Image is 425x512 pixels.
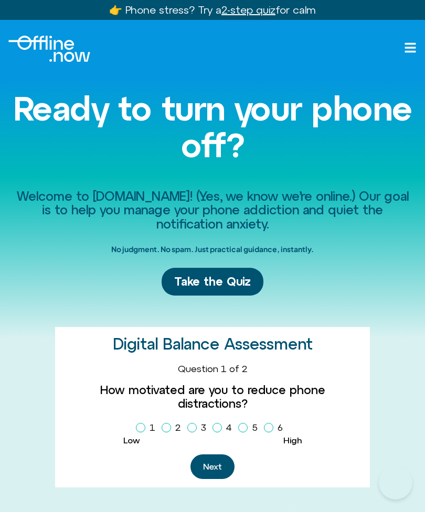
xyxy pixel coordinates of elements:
a: Take the Quiz [162,268,263,296]
h2: Digital Balance Assessment [113,335,313,353]
span: Low [123,435,140,445]
label: 4 [212,419,236,437]
div: Question 1 of 2 [63,363,362,375]
label: 3 [187,419,210,437]
label: 6 [264,419,287,437]
button: Next [190,454,235,479]
iframe: Botpress [379,466,412,499]
span: High [283,435,302,445]
a: 👉 Phone stress? Try a2-step quizfor calm [109,4,316,16]
span: Take the Quiz [174,274,251,289]
label: 5 [238,419,262,437]
label: 2 [162,419,185,437]
label: 1 [136,419,160,437]
u: 2-step quiz [221,4,275,16]
div: Logo [8,36,90,62]
h1: Ready to turn your phone off? [13,90,412,164]
label: How motivated are you to reduce phone distractions? [63,383,362,411]
h2: Welcome to [DOMAIN_NAME]! (Yes, we know we’re online.) Our goal is to help you manage your phone ... [13,189,412,231]
form: Homepage Sign Up [63,363,362,479]
h2: No judgment. No spam. Just practical guidance, instantly. [111,241,314,257]
img: offline.now [8,36,90,62]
